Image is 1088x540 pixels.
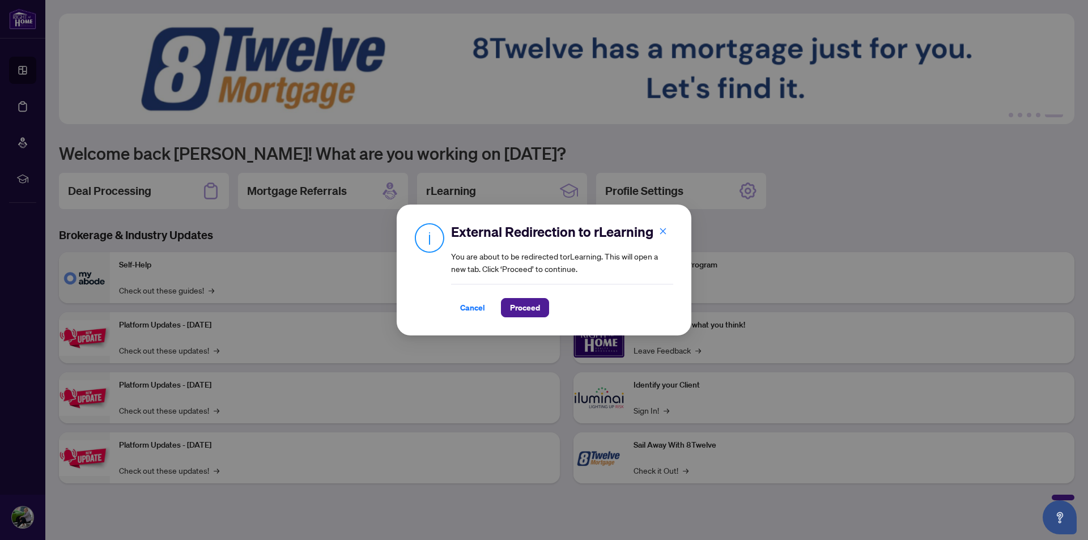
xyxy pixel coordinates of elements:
[460,299,485,317] span: Cancel
[451,223,673,241] h2: External Redirection to rLearning
[451,223,673,317] div: You are about to be redirected to rLearning . This will open a new tab. Click ‘Proceed’ to continue.
[415,223,444,253] img: Info Icon
[451,298,494,317] button: Cancel
[1043,500,1077,534] button: Open asap
[501,298,549,317] button: Proceed
[659,227,667,235] span: close
[510,299,540,317] span: Proceed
